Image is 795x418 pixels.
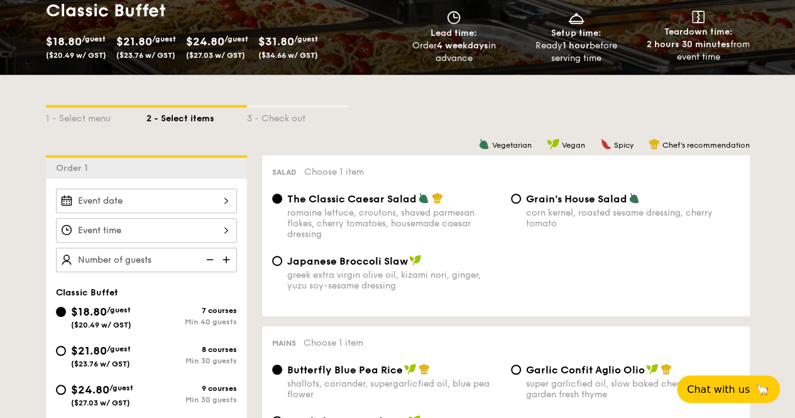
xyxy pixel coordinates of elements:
span: ($20.49 w/ GST) [71,321,131,329]
span: /guest [294,35,318,43]
span: Choose 1 item [304,338,363,348]
div: shallots, coriander, supergarlicfied oil, blue pea flower [287,378,501,400]
img: icon-chef-hat.a58ddaea.svg [432,192,443,204]
span: $18.80 [46,35,82,48]
input: Garlic Confit Aglio Oliosuper garlicfied oil, slow baked cherry tomatoes, garden fresh thyme [511,365,521,375]
span: /guest [82,35,106,43]
span: ($34.66 w/ GST) [258,51,318,60]
input: Event time [56,218,237,243]
span: Salad [272,168,297,177]
div: Min 30 guests [146,395,237,404]
strong: 2 hours 30 minutes [647,39,730,50]
span: The Classic Caesar Salad [287,193,417,205]
span: /guest [224,35,248,43]
span: $24.80 [71,383,109,397]
span: $18.80 [71,305,107,319]
div: from event time [642,38,755,63]
span: $24.80 [186,35,224,48]
span: ($23.76 w/ GST) [71,360,130,368]
span: /guest [107,344,131,353]
img: icon-chef-hat.a58ddaea.svg [649,138,660,150]
div: romaine lettuce, croutons, shaved parmesan flakes, cherry tomatoes, housemade caesar dressing [287,207,501,239]
span: Grain's House Salad [526,193,627,205]
div: 2 - Select items [146,107,247,125]
span: Japanese Broccoli Slaw [287,255,408,267]
span: ($27.03 w/ GST) [71,399,130,407]
div: super garlicfied oil, slow baked cherry tomatoes, garden fresh thyme [526,378,740,400]
span: ($27.03 w/ GST) [186,51,245,60]
span: Garlic Confit Aglio Olio [526,364,645,376]
div: Min 30 guests [146,356,237,365]
strong: 4 weekdays [436,40,488,51]
input: Number of guests [56,248,237,272]
div: greek extra virgin olive oil, kizami nori, ginger, yuzu soy-sesame dressing [287,270,501,291]
img: icon-clock.2db775ea.svg [444,11,463,25]
img: icon-vegan.f8ff3823.svg [404,363,417,375]
img: icon-chef-hat.a58ddaea.svg [661,363,672,375]
img: icon-chef-hat.a58ddaea.svg [419,363,430,375]
input: $18.80/guest($20.49 w/ GST)7 coursesMin 40 guests [56,307,66,317]
span: Chat with us [687,383,750,395]
input: Event date [56,189,237,213]
img: icon-vegan.f8ff3823.svg [646,363,659,375]
div: corn kernel, roasted sesame dressing, cherry tomato [526,207,740,229]
input: Japanese Broccoli Slawgreek extra virgin olive oil, kizami nori, ginger, yuzu soy-sesame dressing [272,256,282,266]
span: Order 1 [56,163,93,173]
img: icon-vegetarian.fe4039eb.svg [628,192,640,204]
span: ($20.49 w/ GST) [46,51,106,60]
div: 8 courses [146,345,237,354]
span: Teardown time: [664,26,733,37]
span: Lead time: [430,28,477,38]
div: 1 - Select menu [46,107,146,125]
span: /guest [109,383,133,392]
img: icon-teardown.65201eee.svg [692,11,705,23]
span: Choose 1 item [304,167,364,177]
div: Min 40 guests [146,317,237,326]
span: Spicy [614,141,633,150]
span: $31.80 [258,35,294,48]
input: $24.80/guest($27.03 w/ GST)9 coursesMin 30 guests [56,385,66,395]
img: icon-add.58712e84.svg [218,248,237,272]
img: icon-spicy.37a8142b.svg [600,138,611,150]
span: ($23.76 w/ GST) [116,51,175,60]
input: Grain's House Saladcorn kernel, roasted sesame dressing, cherry tomato [511,194,521,204]
img: icon-vegetarian.fe4039eb.svg [478,138,490,150]
img: icon-vegetarian.fe4039eb.svg [418,192,429,204]
div: 3 - Check out [247,107,348,125]
div: Ready before serving time [520,40,632,65]
span: Mains [272,339,296,348]
div: 7 courses [146,306,237,315]
img: icon-vegan.f8ff3823.svg [409,255,422,266]
span: Classic Buffet [56,287,118,298]
span: Vegan [562,141,585,150]
input: The Classic Caesar Saladromaine lettuce, croutons, shaved parmesan flakes, cherry tomatoes, house... [272,194,282,204]
img: icon-reduce.1d2dbef1.svg [199,248,218,272]
span: 🦙 [755,382,770,397]
img: icon-dish.430c3a2e.svg [567,11,586,25]
span: $21.80 [71,344,107,358]
span: Chef's recommendation [662,141,750,150]
input: Butterfly Blue Pea Riceshallots, coriander, supergarlicfied oil, blue pea flower [272,365,282,375]
button: Chat with us🦙 [677,375,780,403]
span: Vegetarian [492,141,532,150]
span: Butterfly Blue Pea Rice [287,364,403,376]
span: /guest [107,305,131,314]
span: $21.80 [116,35,152,48]
strong: 1 hour [562,40,589,51]
span: Setup time: [551,28,601,38]
span: /guest [152,35,176,43]
img: icon-vegan.f8ff3823.svg [547,138,559,150]
input: $21.80/guest($23.76 w/ GST)8 coursesMin 30 guests [56,346,66,356]
div: 9 courses [146,384,237,393]
div: Order in advance [398,40,510,65]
